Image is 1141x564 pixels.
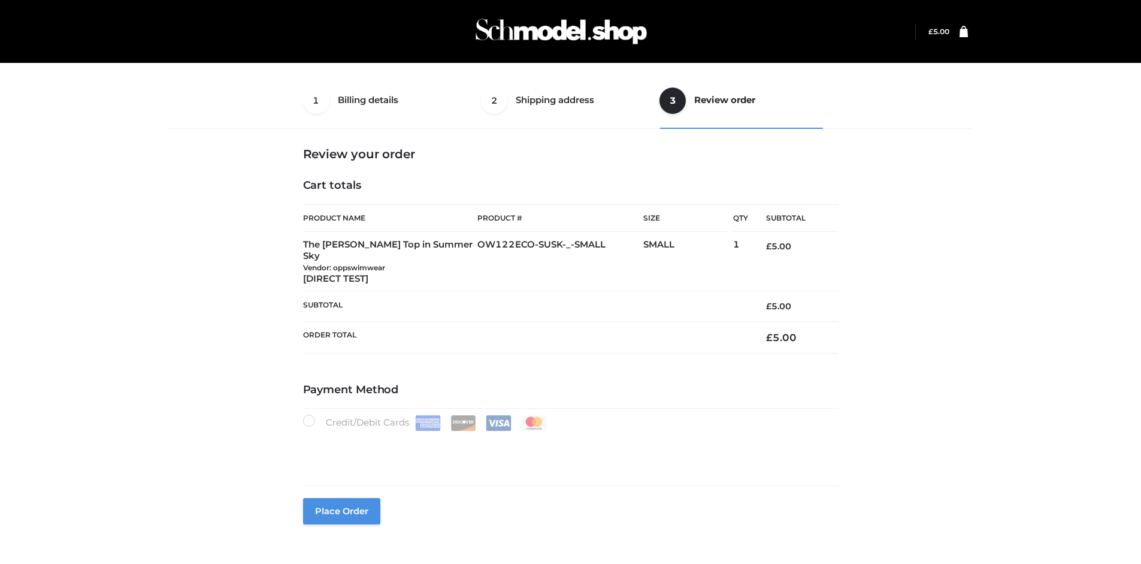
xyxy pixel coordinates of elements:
h4: Payment Method [303,384,839,397]
th: Product Name [303,204,478,232]
small: Vendor: oppswimwear [303,263,385,272]
td: 1 [733,232,748,292]
img: Amex [415,415,441,431]
td: OW122ECO-SUSK-_-SMALL [477,232,643,292]
bdi: 5.00 [766,331,797,343]
th: Size [643,205,727,232]
h3: Review your order [303,147,839,161]
th: Qty [733,204,748,232]
bdi: 5.00 [766,241,791,252]
a: £5.00 [928,27,949,36]
span: £ [766,241,771,252]
th: Subtotal [303,292,749,321]
bdi: 5.00 [766,301,791,312]
iframe: Secure payment input frame [301,429,836,472]
button: Place order [303,498,380,524]
span: £ [928,27,933,36]
bdi: 5.00 [928,27,949,36]
img: Schmodel Admin 964 [471,8,651,55]
img: Visa [486,415,512,431]
img: Mastercard [521,415,547,431]
td: The [PERSON_NAME] Top in Summer Sky [DIRECT TEST] [303,232,478,292]
h4: Cart totals [303,179,839,192]
th: Subtotal [748,205,838,232]
span: £ [766,331,773,343]
th: Order Total [303,321,749,353]
th: Product # [477,204,643,232]
label: Credit/Debit Cards [303,415,548,431]
span: £ [766,301,771,312]
img: Discover [450,415,476,431]
td: SMALL [643,232,733,292]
